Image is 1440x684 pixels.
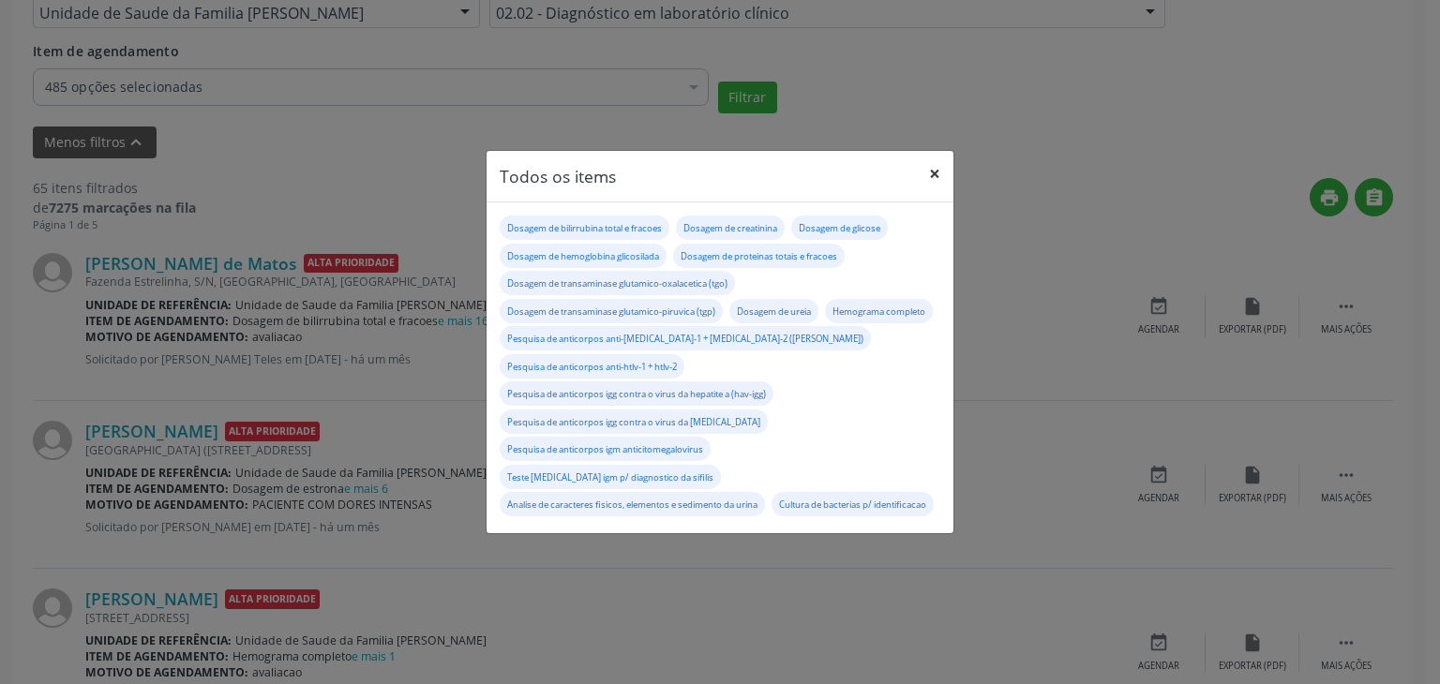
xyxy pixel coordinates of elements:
[507,333,863,345] small: Pesquisa de anticorpos anti-[MEDICAL_DATA]-1 + [MEDICAL_DATA]-2 ([PERSON_NAME])
[507,498,757,511] small: Analise de caracteres fisicos, elementos e sedimento da urina
[507,222,662,234] small: Dosagem de bilirrubina total e fracoes
[737,305,811,318] small: Dosagem de ureia
[500,164,616,188] h5: Todos os items
[779,498,926,511] small: Cultura de bacterias p/ identificacao
[832,305,925,318] small: Hemograma completo
[507,471,713,483] small: Teste [MEDICAL_DATA] igm p/ diagnostico da sifilis
[799,222,880,234] small: Dosagem de glicose
[507,443,703,455] small: Pesquisa de anticorpos igm anticitomegalovirus
[507,250,659,262] small: Dosagem de hemoglobina glicosilada
[507,277,727,290] small: Dosagem de transaminase glutamico-oxalacetica (tgo)
[916,151,953,197] button: Close
[681,250,837,262] small: Dosagem de proteinas totais e fracoes
[507,305,715,318] small: Dosagem de transaminase glutamico-piruvica (tgp)
[507,361,677,373] small: Pesquisa de anticorpos anti-htlv-1 + htlv-2
[683,222,777,234] small: Dosagem de creatinina
[507,416,760,428] small: Pesquisa de anticorpos igg contra o virus da [MEDICAL_DATA]
[507,388,766,400] small: Pesquisa de anticorpos igg contra o virus da hepatite a (hav-igg)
